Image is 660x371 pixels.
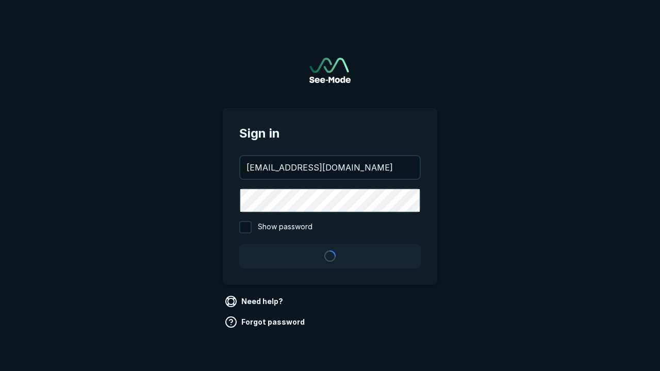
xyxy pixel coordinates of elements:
input: your@email.com [240,156,420,179]
a: Need help? [223,293,287,310]
img: See-Mode Logo [309,58,351,83]
a: Go to sign in [309,58,351,83]
a: Forgot password [223,314,309,330]
span: Sign in [239,124,421,143]
span: Show password [258,221,312,233]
